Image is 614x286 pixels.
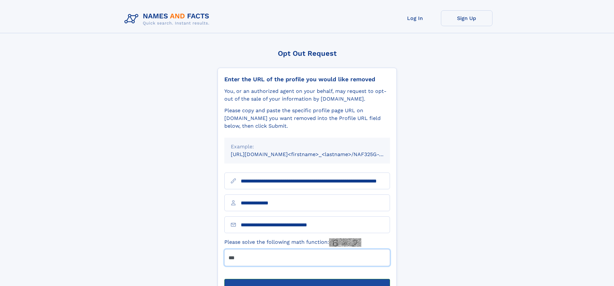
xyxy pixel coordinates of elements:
[441,10,492,26] a: Sign Up
[389,10,441,26] a: Log In
[231,151,402,157] small: [URL][DOMAIN_NAME]<firstname>_<lastname>/NAF325G-xxxxxxxx
[122,10,215,28] img: Logo Names and Facts
[224,238,361,247] label: Please solve the following math function:
[224,107,390,130] div: Please copy and paste the specific profile page URL on [DOMAIN_NAME] you want removed into the Pr...
[218,49,397,57] div: Opt Out Request
[224,76,390,83] div: Enter the URL of the profile you would like removed
[231,143,384,151] div: Example:
[224,87,390,103] div: You, or an authorized agent on your behalf, may request to opt-out of the sale of your informatio...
